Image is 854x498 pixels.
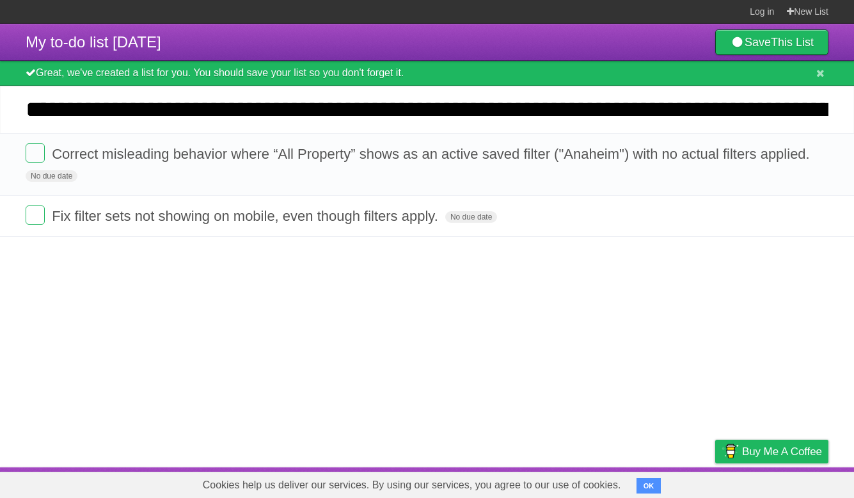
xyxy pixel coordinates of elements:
span: My to-do list [DATE] [26,33,161,51]
button: OK [637,478,661,494]
span: Buy me a coffee [742,440,822,463]
a: Developers [587,470,639,495]
span: Correct misleading behavior where “All Property” shows as an active saved filter ("Anaheim") with... [52,146,813,162]
span: Fix filter sets not showing on mobile, even though filters apply. [52,208,441,224]
a: Suggest a feature [748,470,828,495]
label: Done [26,205,45,225]
a: Buy me a coffee [715,440,828,463]
span: No due date [445,211,497,223]
a: Terms [655,470,683,495]
a: SaveThis List [715,29,828,55]
span: No due date [26,170,77,182]
span: Cookies help us deliver our services. By using our services, you agree to our use of cookies. [190,472,634,498]
img: Buy me a coffee [722,440,739,462]
b: This List [771,36,814,49]
a: Privacy [699,470,732,495]
a: About [545,470,572,495]
label: Done [26,143,45,163]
